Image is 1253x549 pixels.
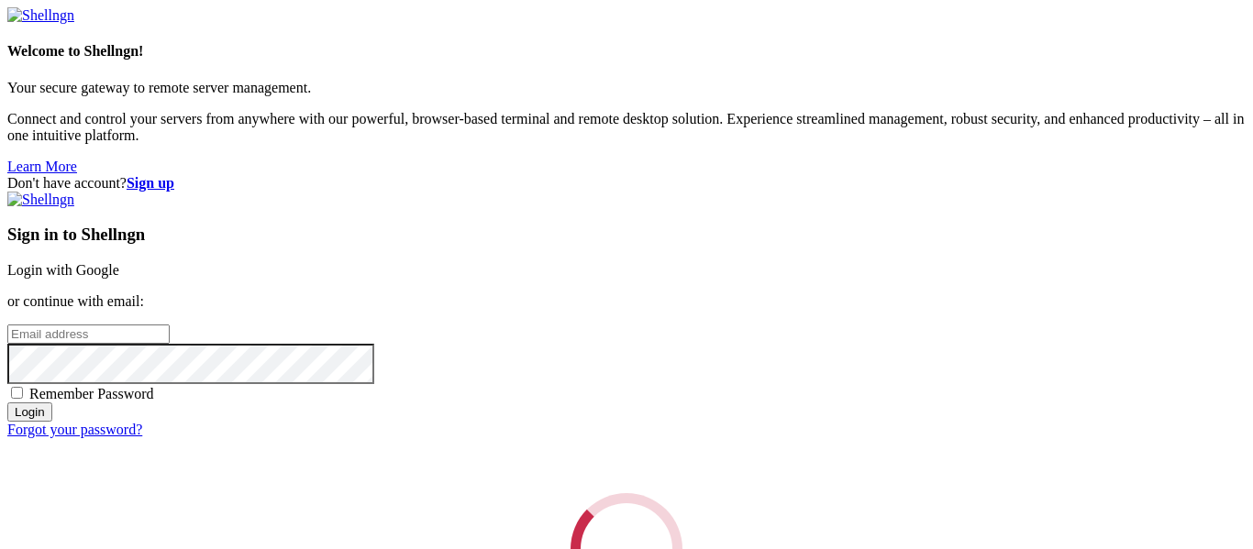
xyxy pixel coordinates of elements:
h3: Sign in to Shellngn [7,225,1246,245]
a: Forgot your password? [7,422,142,437]
p: Connect and control your servers from anywhere with our powerful, browser-based terminal and remo... [7,111,1246,144]
div: Don't have account? [7,175,1246,192]
img: Shellngn [7,192,74,208]
h4: Welcome to Shellngn! [7,43,1246,60]
span: Remember Password [29,386,154,401]
a: Login with Google [7,262,119,278]
img: Shellngn [7,7,74,24]
input: Email address [7,324,170,344]
a: Sign up [127,175,174,191]
a: Learn More [7,159,77,174]
p: or continue with email: [7,293,1246,310]
input: Remember Password [11,387,23,399]
input: Login [7,402,52,422]
p: Your secure gateway to remote server management. [7,80,1246,96]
